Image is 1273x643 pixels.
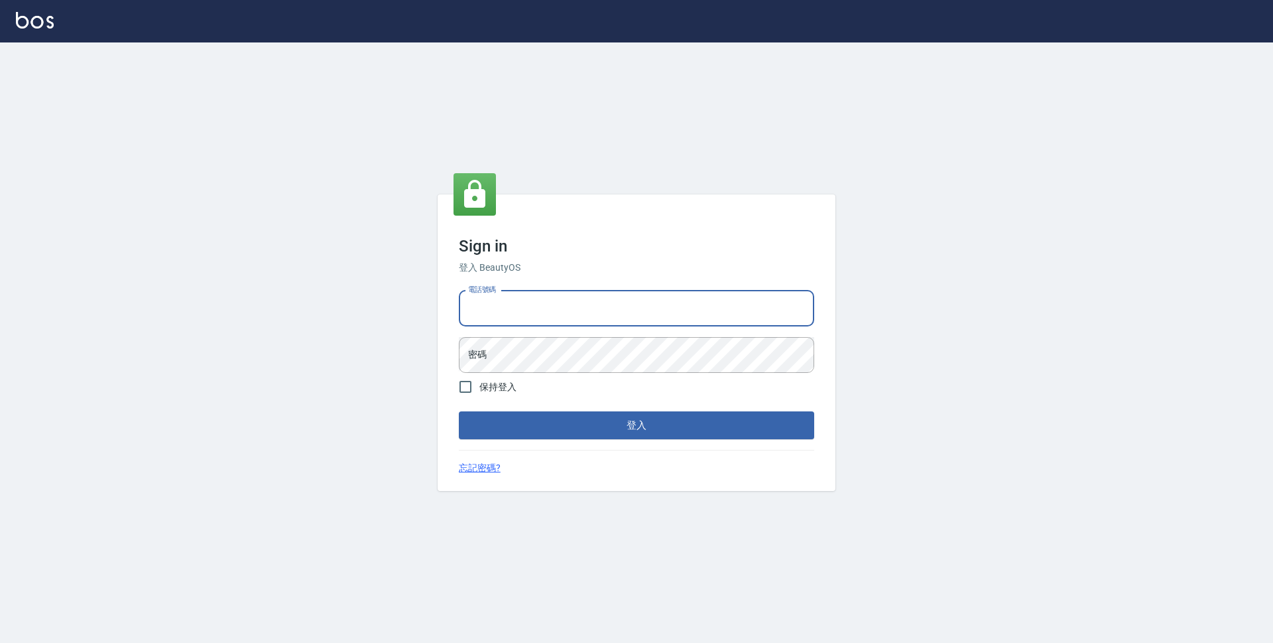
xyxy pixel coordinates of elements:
[459,237,814,255] h3: Sign in
[459,261,814,275] h6: 登入 BeautyOS
[468,285,496,295] label: 電話號碼
[479,380,516,394] span: 保持登入
[459,461,501,475] a: 忘記密碼?
[459,411,814,439] button: 登入
[16,12,54,29] img: Logo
